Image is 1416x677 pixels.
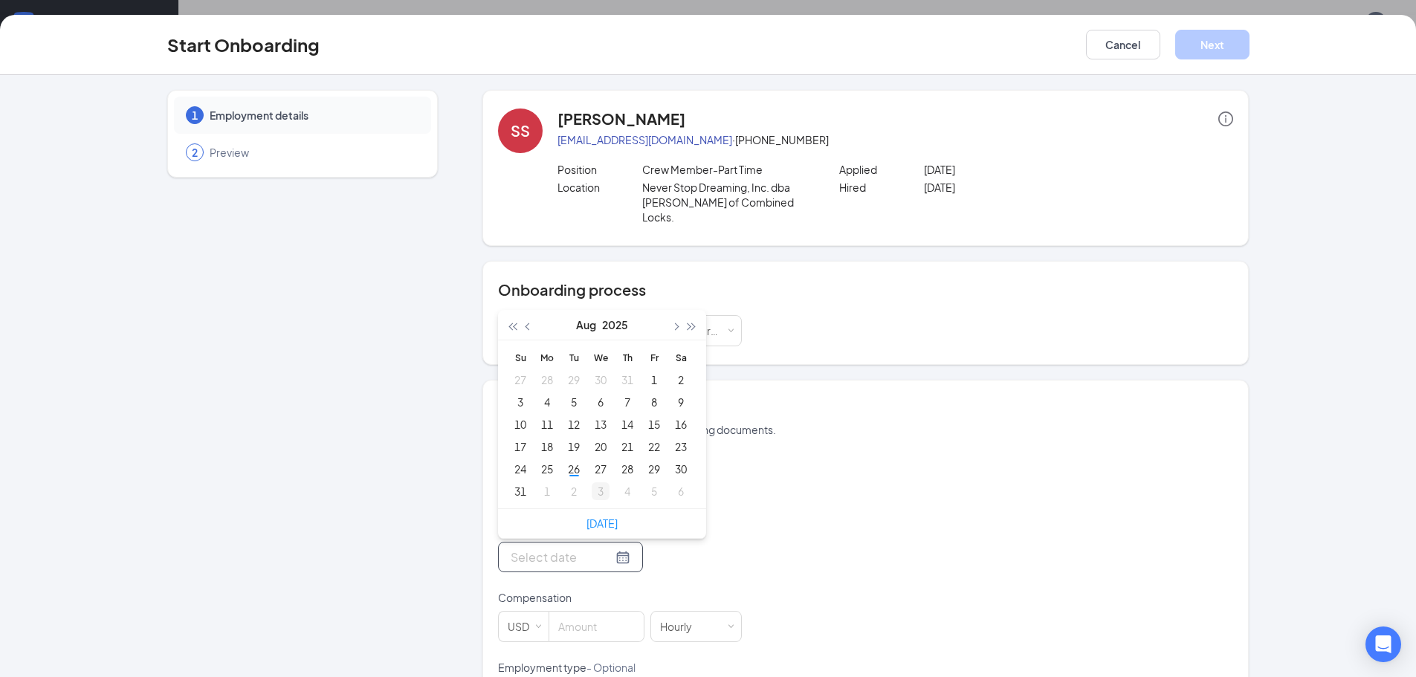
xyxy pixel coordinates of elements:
[210,145,416,160] span: Preview
[672,482,690,500] div: 6
[511,120,530,141] div: SS
[592,482,610,500] div: 3
[507,458,534,480] td: 2025-08-24
[534,413,560,435] td: 2025-08-11
[667,458,694,480] td: 2025-08-30
[560,369,587,391] td: 2025-07-29
[587,435,614,458] td: 2025-08-20
[498,660,742,675] p: Employment type
[560,480,587,502] td: 2025-09-02
[560,391,587,413] td: 2025-08-05
[614,435,641,458] td: 2025-08-21
[549,612,644,641] input: Amount
[560,435,587,458] td: 2025-08-19
[667,480,694,502] td: 2025-09-06
[511,438,529,456] div: 17
[592,460,610,478] div: 27
[498,398,1233,419] h4: Employment details
[508,612,540,641] div: USD
[557,133,732,146] a: [EMAIL_ADDRESS][DOMAIN_NAME]
[498,279,1233,300] h4: Onboarding process
[587,346,614,369] th: We
[592,438,610,456] div: 20
[645,460,663,478] div: 29
[667,346,694,369] th: Sa
[667,369,694,391] td: 2025-08-02
[667,391,694,413] td: 2025-08-09
[565,371,583,389] div: 29
[641,413,667,435] td: 2025-08-15
[498,590,742,605] p: Compensation
[614,458,641,480] td: 2025-08-28
[602,310,628,340] button: 2025
[645,438,663,456] div: 22
[641,346,667,369] th: Fr
[538,393,556,411] div: 4
[645,482,663,500] div: 5
[672,415,690,433] div: 16
[645,415,663,433] div: 15
[1218,111,1233,126] span: info-circle
[565,482,583,500] div: 2
[618,438,636,456] div: 21
[538,371,556,389] div: 28
[839,180,924,195] p: Hired
[511,460,529,478] div: 24
[672,460,690,478] div: 30
[511,415,529,433] div: 10
[192,145,198,160] span: 2
[618,460,636,478] div: 28
[538,482,556,500] div: 1
[614,480,641,502] td: 2025-09-04
[641,435,667,458] td: 2025-08-22
[507,435,534,458] td: 2025-08-17
[586,661,636,674] span: - Optional
[534,391,560,413] td: 2025-08-04
[167,32,320,57] h3: Start Onboarding
[660,612,702,641] div: Hourly
[592,393,610,411] div: 6
[641,458,667,480] td: 2025-08-29
[557,180,642,195] p: Location
[1365,626,1401,662] div: Open Intercom Messenger
[614,346,641,369] th: Th
[511,393,529,411] div: 3
[507,391,534,413] td: 2025-08-03
[507,480,534,502] td: 2025-08-31
[645,371,663,389] div: 1
[576,310,596,340] button: Aug
[498,422,1233,437] p: This information is used to create onboarding documents.
[534,458,560,480] td: 2025-08-25
[560,346,587,369] th: Tu
[614,413,641,435] td: 2025-08-14
[618,371,636,389] div: 31
[534,346,560,369] th: Mo
[839,162,924,177] p: Applied
[538,460,556,478] div: 25
[587,413,614,435] td: 2025-08-13
[565,393,583,411] div: 5
[565,460,583,478] div: 26
[641,369,667,391] td: 2025-08-01
[560,413,587,435] td: 2025-08-12
[614,369,641,391] td: 2025-07-31
[618,415,636,433] div: 14
[565,438,583,456] div: 19
[924,162,1093,177] p: [DATE]
[534,480,560,502] td: 2025-09-01
[586,516,618,530] a: [DATE]
[210,108,416,123] span: Employment details
[557,162,642,177] p: Position
[511,482,529,500] div: 31
[618,482,636,500] div: 4
[511,371,529,389] div: 27
[587,369,614,391] td: 2025-07-30
[538,438,556,456] div: 18
[507,346,534,369] th: Su
[507,413,534,435] td: 2025-08-10
[1175,30,1249,59] button: Next
[534,369,560,391] td: 2025-07-28
[672,393,690,411] div: 9
[565,415,583,433] div: 12
[534,435,560,458] td: 2025-08-18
